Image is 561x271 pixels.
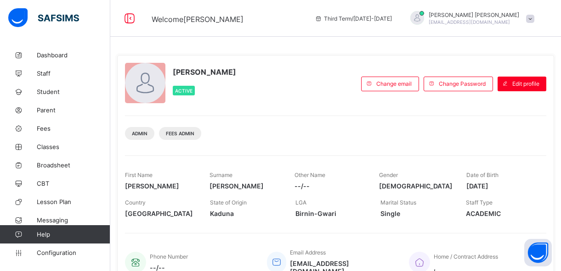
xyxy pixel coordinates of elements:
span: Home / Contract Address [434,253,498,260]
span: LGA [295,199,306,206]
span: Surname [210,171,232,178]
span: Edit profile [512,80,539,87]
span: Single [380,210,452,217]
span: Fees [37,125,110,132]
span: Marital Status [380,199,416,206]
span: Help [37,231,110,238]
span: Admin [132,131,147,136]
span: Date of Birth [466,171,499,178]
span: Kaduna [210,210,281,217]
span: Gender [379,171,398,178]
span: State of Origin [210,199,247,206]
span: Parent [37,106,110,114]
span: Fees Admin [166,131,194,136]
span: Change email [376,80,412,87]
span: ACADEMIC [466,210,537,217]
span: Welcome [PERSON_NAME] [152,15,244,24]
span: Email Address [290,249,326,256]
span: Dashboard [37,51,110,59]
span: Broadsheet [37,161,110,169]
span: Country [125,199,146,206]
span: Student [37,88,110,95]
span: Other Name [295,171,325,178]
span: [PERSON_NAME] [173,67,236,77]
span: Staff [37,70,110,77]
span: --/-- [295,182,365,190]
span: CBT [37,180,110,187]
span: [DATE] [466,182,537,190]
button: Open asap [524,239,552,266]
span: Birnin-Gwari [295,210,367,217]
span: Staff Type [466,199,493,206]
span: [PERSON_NAME] [PERSON_NAME] [429,11,519,18]
span: [GEOGRAPHIC_DATA] [125,210,196,217]
span: [PERSON_NAME] [125,182,196,190]
span: Messaging [37,216,110,224]
span: Phone Number [150,253,188,260]
span: [DEMOGRAPHIC_DATA] [379,182,453,190]
span: session/term information [315,15,392,22]
span: Configuration [37,249,110,256]
span: Classes [37,143,110,150]
span: First Name [125,171,153,178]
span: [EMAIL_ADDRESS][DOMAIN_NAME] [429,19,510,25]
div: PatriciaAaron [401,11,539,26]
img: safsims [8,8,79,28]
span: Lesson Plan [37,198,110,205]
span: Change Password [439,80,486,87]
span: [PERSON_NAME] [210,182,280,190]
span: Active [175,88,193,94]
